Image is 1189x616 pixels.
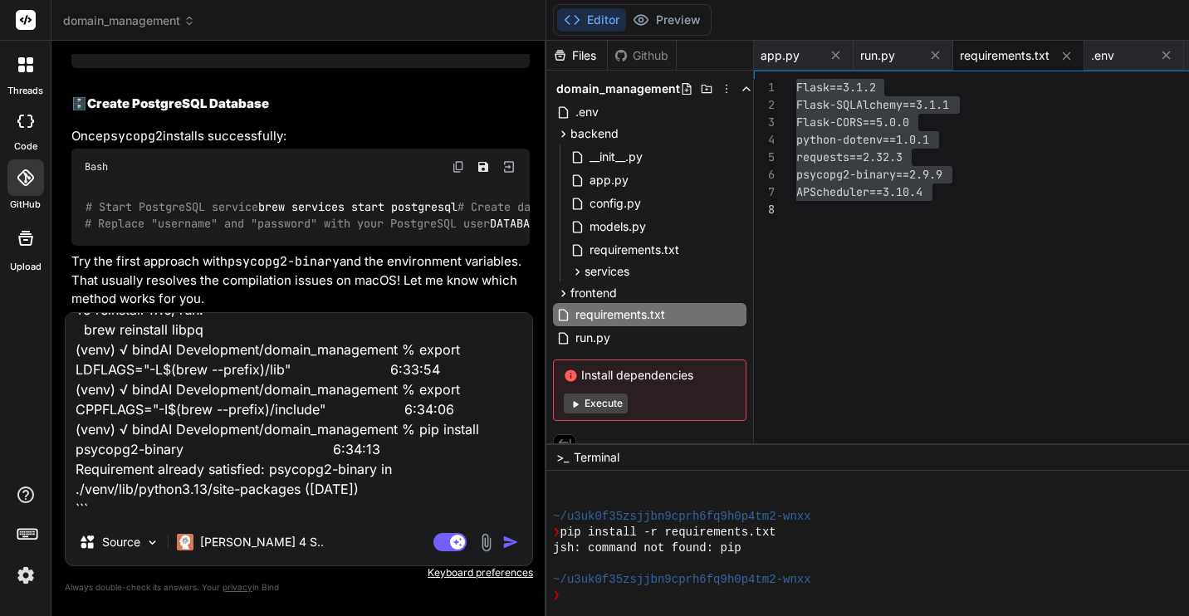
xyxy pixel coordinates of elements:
button: Editor [557,8,626,32]
span: >_ [556,449,569,466]
span: privacy [223,582,252,592]
label: Upload [10,260,42,274]
img: attachment [477,533,496,552]
img: copy [452,160,465,174]
code: psycopg2-binary [228,253,340,270]
span: domain_management [556,81,680,97]
button: Preview [626,8,707,32]
div: 1 [754,79,775,96]
span: Terminal [574,449,619,466]
span: Flask==3.1.2 [796,80,876,95]
span: jsh: command not found: pip [553,540,741,556]
label: threads [7,84,43,98]
span: ❯ [553,525,560,540]
span: run.py [860,47,895,64]
span: config.py [588,193,643,213]
div: 6 [754,166,775,183]
span: run.py [574,328,612,348]
p: Try the first approach with and the environment variables. That usually resolves the compilation ... [71,252,530,309]
span: models.py [588,217,648,237]
div: 7 [754,183,775,201]
span: psycopg2-binary==2.9.9 [796,167,942,182]
span: Flask-SQLAlchemy==3.1.1 [796,97,949,112]
span: Flask-CORS==5.0.0 [796,115,909,130]
img: icon [502,534,519,550]
p: Always double-check its answers. Your in Bind [65,579,533,595]
span: __init__.py [588,147,644,167]
span: requirements.txt [588,240,681,260]
p: Once installs successfully: [71,127,530,146]
span: backend [570,125,619,142]
span: requirements.txt [574,305,667,325]
img: Open in Browser [502,159,516,174]
p: Source [102,534,140,550]
span: Install dependencies [564,367,736,384]
code: brew services start postgresql createdb domain_manager DATABASE_URL=postgresql://yourusername:you... [85,198,1108,232]
code: psycopg2 [103,128,163,144]
label: GitHub [10,198,41,212]
label: code [14,139,37,154]
span: app.py [588,170,630,190]
span: services [585,263,629,280]
div: 8 [754,201,775,218]
span: pip install -r requirements.txt [560,525,776,540]
span: frontend [570,285,617,301]
span: # Create database [457,199,570,214]
span: APScheduler==3.10.4 [796,184,922,199]
span: app.py [761,47,800,64]
span: Bash [85,160,108,174]
span: .env [574,102,600,122]
span: python-dotenv==1.0.1 [796,132,929,147]
div: 5 [754,149,775,166]
div: Github [608,47,676,64]
p: [PERSON_NAME] 4 S.. [200,534,324,550]
span: .env [1091,47,1114,64]
span: requirements.txt [960,47,1050,64]
span: ~/u3uk0f35zsjjbn9cprh6fq9h0p4tm2-wnxx [553,572,811,588]
span: # Start PostgreSQL service [86,199,258,214]
img: settings [12,561,40,589]
button: Save file [472,155,495,178]
div: 2 [754,96,775,114]
div: 4 [754,131,775,149]
div: 3 [754,114,775,131]
img: Claude 4 Sonnet [177,534,193,550]
span: ❯ [553,588,560,604]
span: requests==2.32.3 [796,149,903,164]
span: # Replace "username" and "password" with your PostgreSQL user [85,217,490,232]
span: ~/u3uk0f35zsjjbn9cprh6fq9h0p4tm2-wnxx [553,509,811,525]
p: Keyboard preferences [65,566,533,579]
h2: 🗄️ [71,95,530,114]
strong: Create PostgreSQL Database [87,95,269,111]
span: domain_management [63,12,195,29]
div: Files [546,47,607,64]
img: Pick Models [145,535,159,550]
button: Execute [564,394,628,413]
textarea: ``` brew install postgresql libpq 6:20:00 ==> Downloading [URL][DOMAIN_NAME] ==> Downloading [URL... [66,313,532,519]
